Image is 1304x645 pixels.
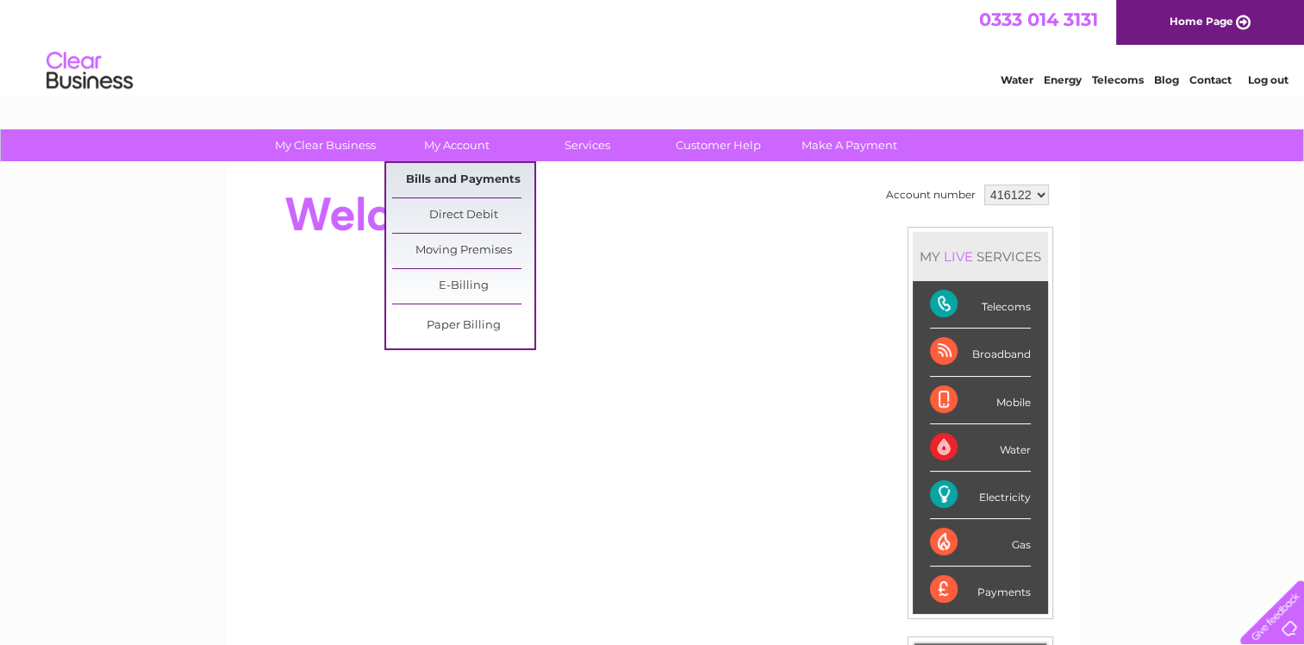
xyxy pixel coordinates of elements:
a: Moving Premises [392,234,534,268]
div: Payments [930,567,1031,613]
a: Energy [1044,73,1082,86]
a: Log out [1247,73,1288,86]
a: Blog [1154,73,1179,86]
div: LIVE [940,248,976,265]
a: E-Billing [392,269,534,304]
a: My Clear Business [254,129,396,161]
td: Account number [882,180,980,210]
div: Electricity [930,472,1031,519]
a: Customer Help [647,129,789,161]
img: logo.png [46,45,134,97]
a: Make A Payment [778,129,920,161]
a: Telecoms [1092,73,1144,86]
a: Direct Debit [392,198,534,233]
div: Broadband [930,329,1031,376]
div: Water [930,424,1031,472]
div: Clear Business is a trading name of Verastar Limited (registered in [GEOGRAPHIC_DATA] No. 3667643... [246,9,1060,84]
a: 0333 014 3131 [979,9,1098,30]
div: MY SERVICES [913,232,1048,281]
a: Water [1001,73,1033,86]
a: Bills and Payments [392,163,534,197]
a: My Account [385,129,527,161]
a: Paper Billing [392,309,534,343]
div: Gas [930,519,1031,567]
a: Contact [1189,73,1232,86]
div: Telecoms [930,281,1031,329]
a: Services [516,129,658,161]
div: Mobile [930,377,1031,424]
